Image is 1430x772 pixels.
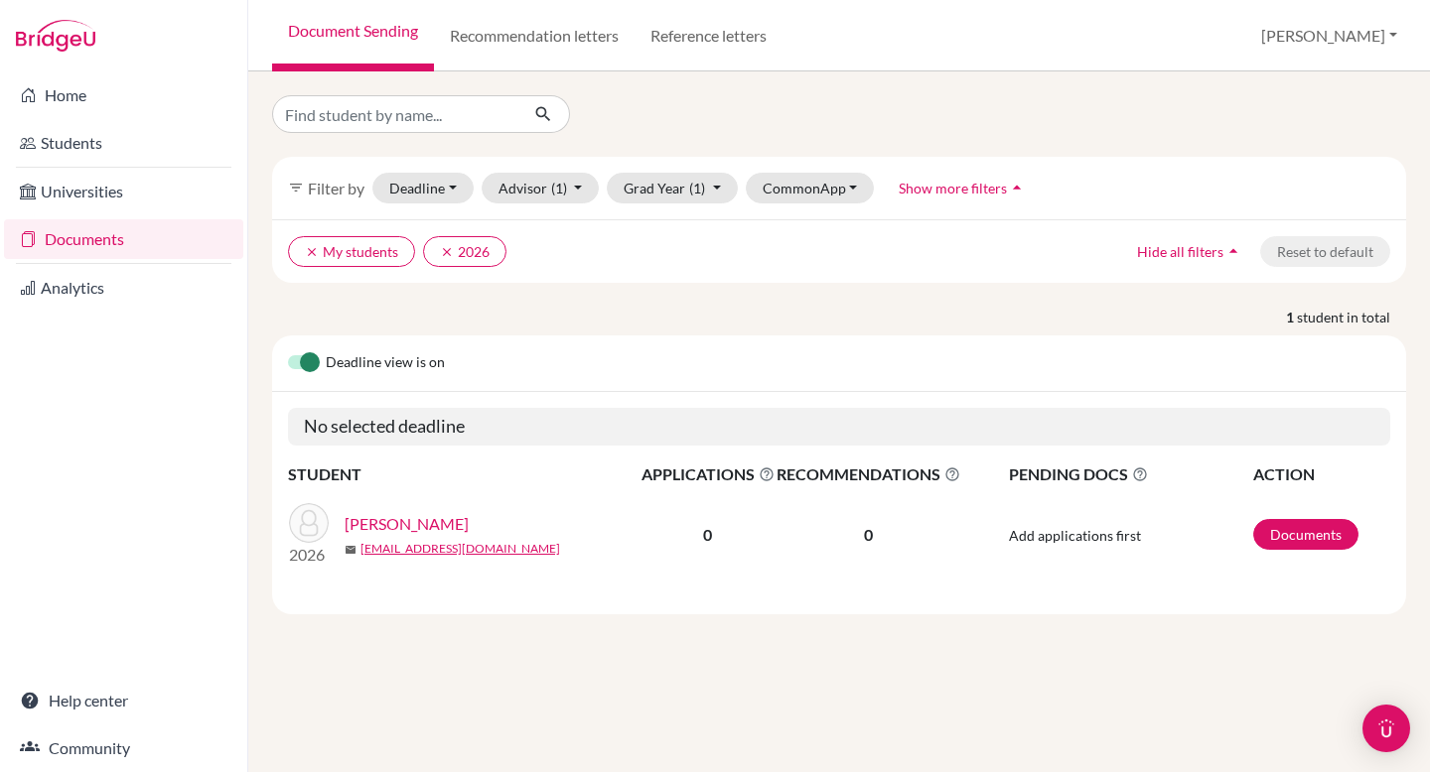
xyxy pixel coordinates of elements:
a: Help center [4,681,243,720]
a: Home [4,75,243,115]
button: CommonApp [746,173,875,203]
span: PENDING DOCS [1009,462,1251,486]
button: clear2026 [423,236,506,267]
button: Show more filtersarrow_drop_up [882,173,1044,203]
span: student in total [1297,307,1406,327]
i: filter_list [288,180,304,195]
a: Students [4,123,243,163]
button: [PERSON_NAME] [1252,17,1406,55]
input: Find student by name... [272,95,518,133]
a: Community [4,728,243,768]
a: Analytics [4,268,243,308]
b: 0 [703,525,712,544]
th: STUDENT [288,461,641,487]
button: Advisor(1) [482,173,600,203]
h5: No selected deadline [288,408,1390,446]
p: 0 [777,523,960,547]
a: [PERSON_NAME] [345,512,469,536]
img: Koch, Antonia [289,503,329,543]
div: Open Intercom Messenger [1362,705,1410,752]
strong: 1 [1286,307,1297,327]
th: ACTION [1252,461,1390,487]
span: Filter by [308,179,364,197]
span: Hide all filters [1137,243,1223,260]
p: 2026 [289,543,329,567]
span: RECOMMENDATIONS [777,462,960,486]
span: (1) [551,180,567,196]
a: Documents [1253,519,1358,550]
a: Universities [4,172,243,211]
span: APPLICATIONS [642,462,775,486]
a: [EMAIL_ADDRESS][DOMAIN_NAME] [360,540,560,558]
button: Reset to default [1260,236,1390,267]
span: Add applications first [1009,527,1141,544]
span: mail [345,544,357,556]
button: clearMy students [288,236,415,267]
span: (1) [689,180,705,196]
i: arrow_drop_up [1223,241,1243,261]
button: Hide all filtersarrow_drop_up [1120,236,1260,267]
span: Show more filters [899,180,1007,196]
span: Deadline view is on [326,351,445,375]
button: Deadline [372,173,474,203]
img: Bridge-U [16,20,95,52]
button: Grad Year(1) [607,173,738,203]
i: clear [305,245,319,259]
i: clear [440,245,454,259]
a: Documents [4,219,243,259]
i: arrow_drop_up [1007,178,1027,197]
